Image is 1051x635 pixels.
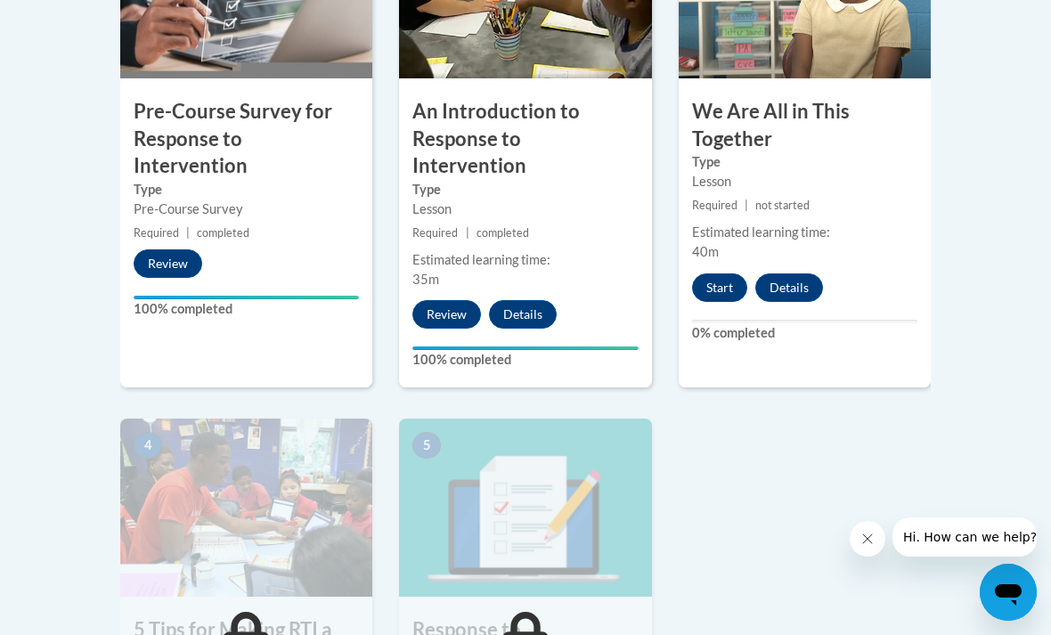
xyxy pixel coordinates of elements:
[980,564,1037,621] iframe: Button to launch messaging window
[466,226,469,240] span: |
[134,249,202,278] button: Review
[755,199,810,212] span: not started
[692,244,719,259] span: 40m
[134,296,359,299] div: Your progress
[412,180,638,199] label: Type
[399,98,651,180] h3: An Introduction to Response to Intervention
[134,432,162,459] span: 4
[412,272,439,287] span: 35m
[477,226,529,240] span: completed
[692,152,917,172] label: Type
[692,172,917,191] div: Lesson
[399,419,651,597] img: Course Image
[412,199,638,219] div: Lesson
[412,346,638,350] div: Your progress
[412,226,458,240] span: Required
[755,273,823,302] button: Details
[197,226,249,240] span: completed
[412,350,638,370] label: 100% completed
[134,226,179,240] span: Required
[489,300,557,329] button: Details
[186,226,190,240] span: |
[412,250,638,270] div: Estimated learning time:
[134,180,359,199] label: Type
[850,521,885,557] iframe: Close message
[412,300,481,329] button: Review
[134,299,359,319] label: 100% completed
[120,419,372,597] img: Course Image
[134,199,359,219] div: Pre-Course Survey
[692,323,917,343] label: 0% completed
[692,273,747,302] button: Start
[120,98,372,180] h3: Pre-Course Survey for Response to Intervention
[692,223,917,242] div: Estimated learning time:
[892,517,1037,557] iframe: Message from company
[412,432,441,459] span: 5
[745,199,748,212] span: |
[692,199,737,212] span: Required
[679,98,931,153] h3: We Are All in This Together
